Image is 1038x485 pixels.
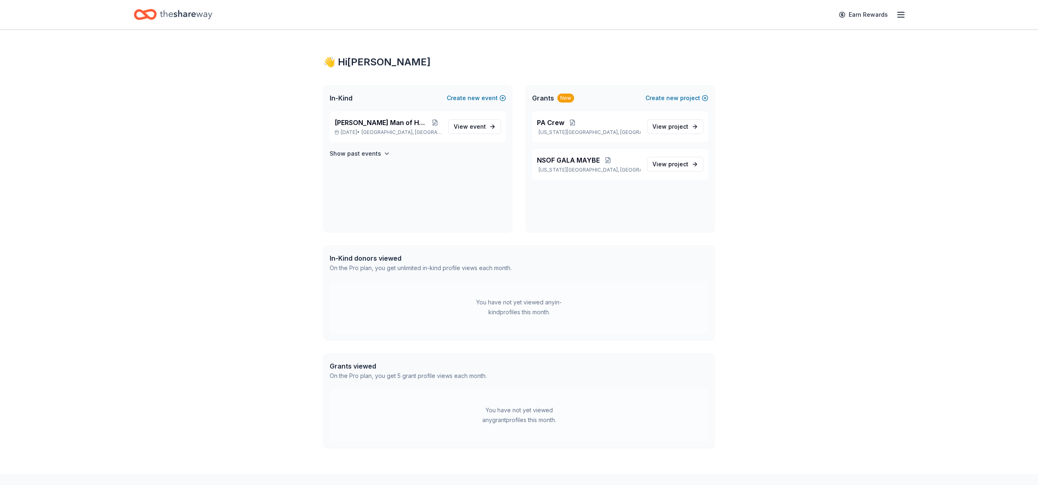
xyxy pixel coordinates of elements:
[468,405,570,425] div: You have not yet viewed any grant profiles this month.
[468,297,570,317] div: You have not yet viewed any in-kind profiles this month.
[668,161,688,168] span: project
[470,123,486,130] span: event
[330,371,487,381] div: On the Pro plan, you get 5 grant profile views each month.
[335,129,442,136] p: [DATE] •
[668,123,688,130] span: project
[330,253,512,263] div: In-Kind donors viewed
[468,93,480,103] span: new
[330,93,353,103] span: In-Kind
[537,129,641,136] p: [US_STATE][GEOGRAPHIC_DATA], [GEOGRAPHIC_DATA]
[134,5,212,24] a: Home
[330,149,390,159] button: Show past events
[454,122,486,132] span: View
[652,159,688,169] span: View
[362,129,442,136] span: [GEOGRAPHIC_DATA], [GEOGRAPHIC_DATA]
[330,263,512,273] div: On the Pro plan, you get unlimited in-kind profile views each month.
[330,149,381,159] h4: Show past events
[834,7,893,22] a: Earn Rewards
[647,157,703,172] a: View project
[335,118,428,127] span: [PERSON_NAME] Man of Honor 5k
[645,93,708,103] button: Createnewproject
[448,119,501,134] a: View event
[537,118,564,127] span: PA Crew
[537,167,641,173] p: [US_STATE][GEOGRAPHIC_DATA], [GEOGRAPHIC_DATA]
[557,94,574,103] div: New
[447,93,506,103] button: Createnewevent
[647,119,703,134] a: View project
[532,93,554,103] span: Grants
[330,361,487,371] div: Grants viewed
[537,155,600,165] span: NSOF GALA MAYBE
[323,56,715,69] div: 👋 Hi [PERSON_NAME]
[652,122,688,132] span: View
[666,93,679,103] span: new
